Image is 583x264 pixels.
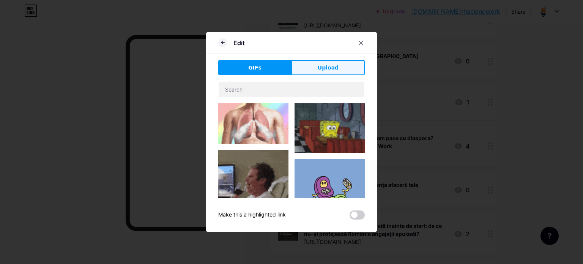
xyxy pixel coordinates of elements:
span: GIFs [248,64,262,72]
img: Gihpy [295,159,365,229]
span: Upload [318,64,339,72]
button: Upload [291,60,365,75]
div: Edit [233,38,245,47]
input: Search [219,82,364,97]
img: Gihpy [218,103,288,144]
img: Gihpy [218,150,288,220]
div: Make this a highlighted link [218,210,286,220]
button: GIFs [218,60,291,75]
img: Gihpy [295,103,365,153]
